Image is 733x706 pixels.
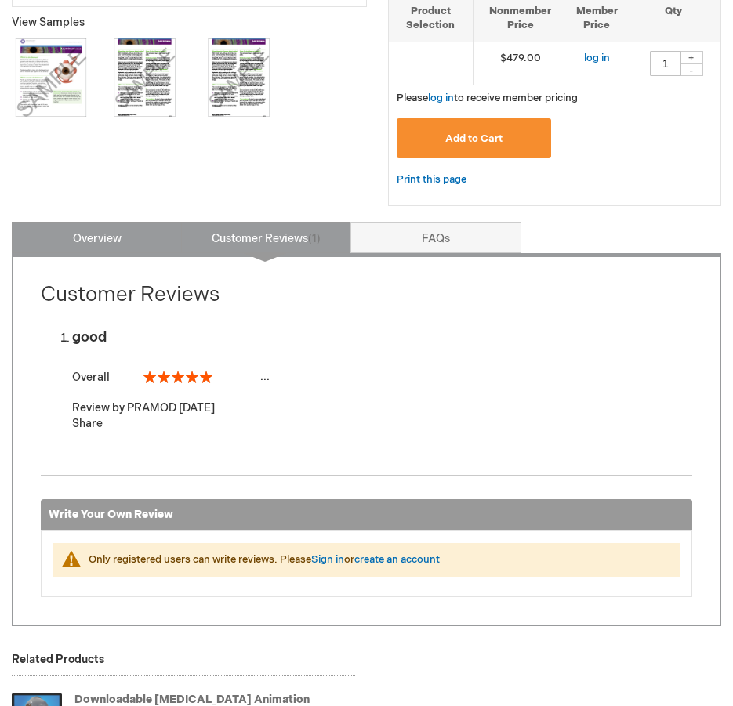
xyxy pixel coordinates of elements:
strong: Customer Reviews [41,283,220,307]
a: log in [428,92,454,104]
span: Share [72,417,103,430]
a: Print this page [397,170,466,190]
button: Add to Cart [397,118,552,158]
div: ... [72,369,692,385]
img: Click to view [106,38,184,117]
span: Review by [72,401,125,415]
a: Overview [12,222,182,253]
img: Click to view [12,38,90,117]
div: good [72,330,692,346]
p: View Samples [12,15,367,31]
span: Please to receive member pricing [397,92,578,104]
strong: PRAMOD [127,401,176,415]
time: [DATE] [179,401,215,415]
span: Add to Cart [445,132,503,145]
a: FAQs [350,222,521,253]
span: 1 [308,232,321,245]
img: Click to view [200,38,278,117]
strong: Related Products [12,653,104,666]
a: Sign in [311,553,344,566]
td: $479.00 [473,42,568,85]
div: - [680,63,703,76]
div: 100% [143,371,212,383]
div: Only registered users can write reviews. Please or [89,552,664,567]
a: create an account [354,553,440,566]
div: + [680,51,703,64]
input: Qty [650,51,681,76]
a: Customer Reviews1 [181,222,351,253]
span: Overall [72,371,110,384]
a: log in [584,52,610,64]
strong: Write Your Own Review [49,508,173,521]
